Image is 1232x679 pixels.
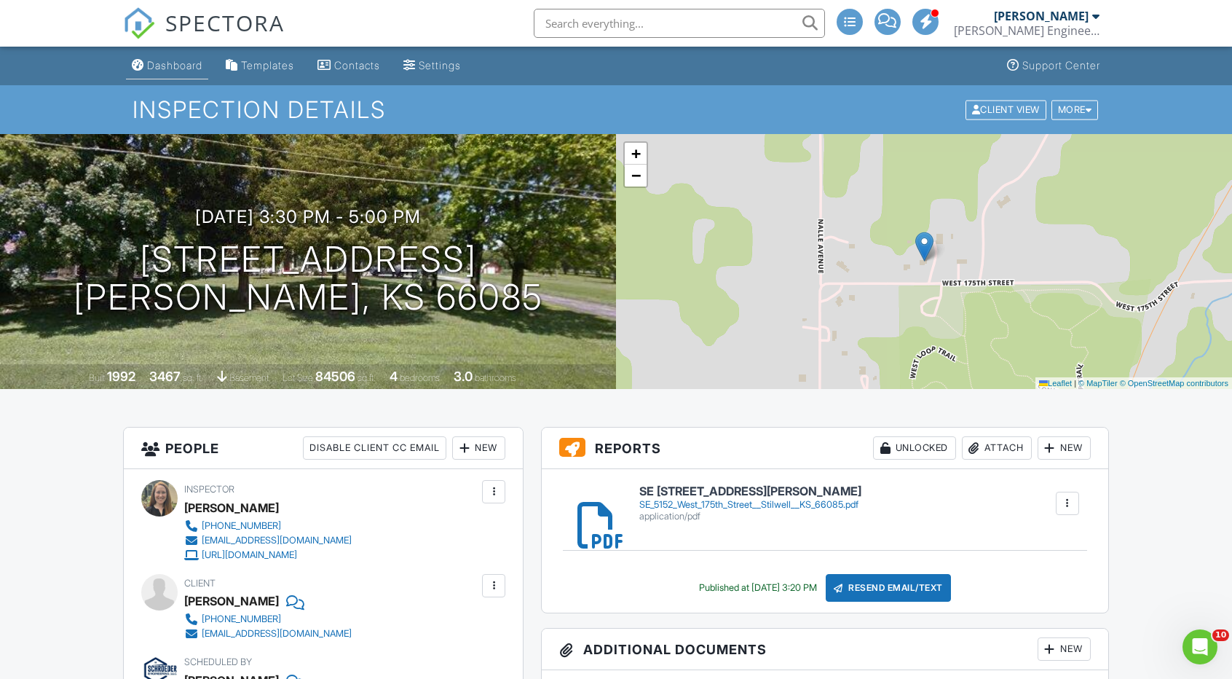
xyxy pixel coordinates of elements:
[639,485,861,522] a: SE [STREET_ADDRESS][PERSON_NAME] SE_5152_West_175th_Street__Stilwell__KS_66085.pdf application/pdf
[398,52,467,79] a: Settings
[334,59,380,71] div: Contacts
[147,59,202,71] div: Dashboard
[454,369,473,384] div: 3.0
[994,9,1089,23] div: [PERSON_NAME]
[1038,637,1091,661] div: New
[962,436,1032,460] div: Attach
[1039,379,1072,388] a: Leaflet
[241,59,294,71] div: Templates
[202,535,352,546] div: [EMAIL_ADDRESS][DOMAIN_NAME]
[202,628,352,640] div: [EMAIL_ADDRESS][DOMAIN_NAME]
[202,613,281,625] div: [PHONE_NUMBER]
[123,7,155,39] img: The Best Home Inspection Software - Spectora
[1078,379,1118,388] a: © MapTiler
[184,548,352,562] a: [URL][DOMAIN_NAME]
[124,428,523,469] h3: People
[220,52,300,79] a: Templates
[915,232,933,262] img: Marker
[126,52,208,79] a: Dashboard
[107,369,135,384] div: 1992
[184,590,279,612] div: [PERSON_NAME]
[699,582,817,594] div: Published at [DATE] 3:20 PM
[202,520,281,532] div: [PHONE_NUMBER]
[184,497,279,519] div: [PERSON_NAME]
[1074,379,1076,388] span: |
[1022,59,1100,71] div: Support Center
[625,165,647,187] a: Zoom out
[184,578,216,589] span: Client
[452,436,505,460] div: New
[74,240,543,318] h1: [STREET_ADDRESS] [PERSON_NAME], KS 66085
[315,369,355,384] div: 84506
[966,100,1046,119] div: Client View
[826,574,951,602] div: Resend Email/Text
[229,372,269,383] span: basement
[312,52,386,79] a: Contacts
[639,485,861,498] h6: SE [STREET_ADDRESS][PERSON_NAME]
[1038,436,1091,460] div: New
[303,436,446,460] div: Disable Client CC Email
[639,499,861,511] div: SE_5152_West_175th_Street__Stilwell__KS_66085.pdf
[1051,100,1099,119] div: More
[184,656,252,667] span: Scheduled By
[184,612,352,627] a: [PHONE_NUMBER]
[165,7,285,38] span: SPECTORA
[542,428,1108,469] h3: Reports
[534,9,825,38] input: Search everything...
[625,143,647,165] a: Zoom in
[283,372,313,383] span: Lot Size
[184,627,352,641] a: [EMAIL_ADDRESS][DOMAIN_NAME]
[1001,52,1106,79] a: Support Center
[1120,379,1228,388] a: © OpenStreetMap contributors
[133,97,1099,122] h1: Inspection Details
[123,20,285,50] a: SPECTORA
[542,629,1108,670] h3: Additional Documents
[400,372,440,383] span: bedrooms
[639,511,861,522] div: application/pdf
[202,549,297,561] div: [URL][DOMAIN_NAME]
[183,372,203,383] span: sq. ft.
[1212,629,1229,641] span: 10
[195,207,421,227] h3: [DATE] 3:30 pm - 5:00 pm
[1182,629,1217,664] iframe: Intercom live chat
[873,436,956,460] div: Unlocked
[184,519,352,533] a: [PHONE_NUMBER]
[954,23,1099,38] div: Schroeder Engineering, LLC
[964,103,1050,114] a: Client View
[419,59,461,71] div: Settings
[631,144,641,162] span: +
[475,372,516,383] span: bathrooms
[149,369,181,384] div: 3467
[184,484,234,495] span: Inspector
[390,369,398,384] div: 4
[358,372,376,383] span: sq.ft.
[631,166,641,184] span: −
[184,533,352,548] a: [EMAIL_ADDRESS][DOMAIN_NAME]
[89,372,105,383] span: Built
